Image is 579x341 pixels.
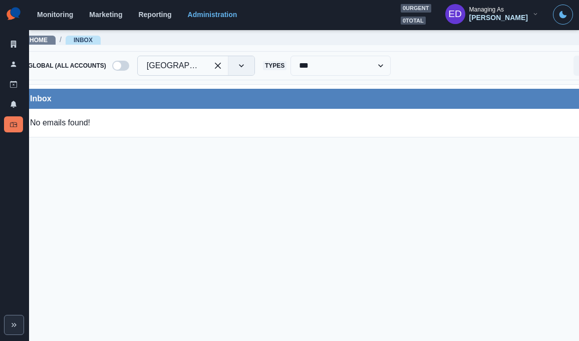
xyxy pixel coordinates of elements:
button: Toggle Mode [553,5,573,25]
a: Notifications [4,96,23,112]
span: Global (All Accounts) [26,61,108,70]
a: Draft Posts [4,76,23,92]
div: [PERSON_NAME] [469,14,528,22]
nav: breadcrumb [22,35,101,45]
span: / [60,35,62,45]
div: Elizabeth Dempsey [448,2,462,26]
a: Reporting [138,11,171,19]
a: Clients [4,36,23,52]
button: Managing As[PERSON_NAME] [437,4,547,24]
div: Managing As [469,6,504,13]
a: Users [4,56,23,72]
p: No emails found! [26,113,94,133]
div: Clear selected options [210,58,226,74]
a: Monitoring [37,11,73,19]
a: Marketing [89,11,122,19]
a: Inbox [74,37,93,44]
span: 0 total [401,17,426,25]
button: Expand [4,315,24,335]
a: Inbox [4,116,23,132]
span: Types [263,61,286,70]
span: 0 urgent [401,4,431,13]
a: Administration [188,11,237,19]
a: Home [30,37,48,44]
